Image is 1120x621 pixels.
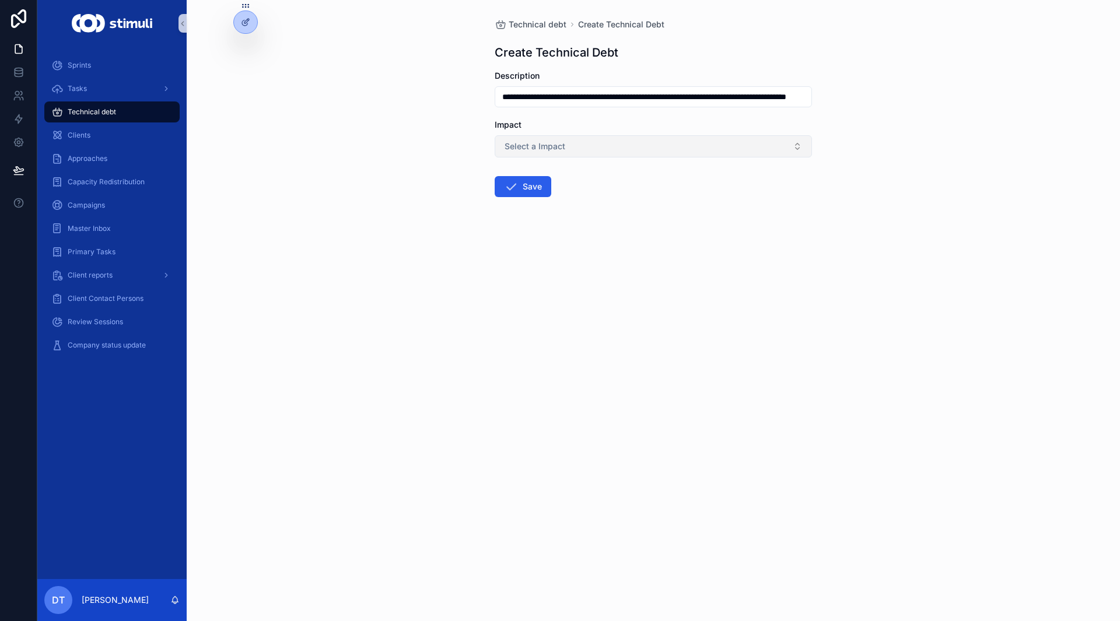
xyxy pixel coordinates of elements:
[44,311,180,332] a: Review Sessions
[68,294,143,303] span: Client Contact Persons
[495,120,521,129] span: Impact
[495,19,566,30] a: Technical debt
[495,135,812,157] button: Select Button
[44,335,180,356] a: Company status update
[37,47,187,371] div: scrollable content
[68,317,123,327] span: Review Sessions
[495,176,551,197] button: Save
[68,224,111,233] span: Master Inbox
[68,201,105,210] span: Campaigns
[495,44,618,61] h1: Create Technical Debt
[44,55,180,76] a: Sprints
[44,288,180,309] a: Client Contact Persons
[68,247,116,257] span: Primary Tasks
[44,101,180,122] a: Technical debt
[82,594,149,606] p: [PERSON_NAME]
[44,148,180,169] a: Approaches
[68,271,113,280] span: Client reports
[505,141,565,152] span: Select a Impact
[52,593,65,607] span: DT
[44,125,180,146] a: Clients
[495,71,540,80] span: Description
[72,14,152,33] img: App logo
[68,84,87,93] span: Tasks
[68,154,107,163] span: Approaches
[44,265,180,286] a: Client reports
[44,241,180,262] a: Primary Tasks
[68,131,90,140] span: Clients
[68,177,145,187] span: Capacity Redistribution
[44,78,180,99] a: Tasks
[68,107,116,117] span: Technical debt
[68,341,146,350] span: Company status update
[44,218,180,239] a: Master Inbox
[509,19,566,30] span: Technical debt
[44,171,180,192] a: Capacity Redistribution
[68,61,91,70] span: Sprints
[578,19,664,30] a: Create Technical Debt
[44,195,180,216] a: Campaigns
